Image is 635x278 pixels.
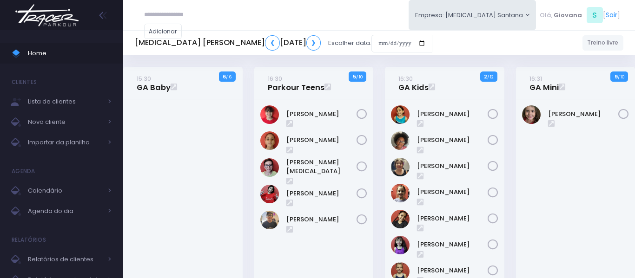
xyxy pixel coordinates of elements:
div: [ ] [536,5,623,26]
small: / 10 [618,74,624,80]
a: Treino livre [582,35,624,51]
span: Home [28,47,112,59]
img: João Vitor Fontan Nicoleti [260,158,279,177]
span: Olá, [540,11,552,20]
img: Maria Helena Coelho Mariano [522,105,541,124]
a: [PERSON_NAME] [286,136,357,145]
small: / 12 [487,74,493,80]
a: [PERSON_NAME] [417,162,487,171]
h5: [MEDICAL_DATA] [PERSON_NAME] [DATE] [135,35,321,51]
small: / 10 [356,74,363,80]
a: [PERSON_NAME] [286,110,357,119]
img: Lucas figueiredo guedes [260,211,279,229]
img: Lorena mie sato ayres [260,185,279,203]
a: [PERSON_NAME] [417,240,487,249]
h4: Agenda [12,162,35,181]
span: Importar da planilha [28,136,102,149]
h4: Relatórios [12,231,46,249]
small: 16:30 [268,74,282,83]
a: [PERSON_NAME] [417,266,487,275]
img: Livia Baião Gomes [391,210,410,228]
a: 16:30Parkour Teens [268,74,324,92]
span: Novo cliente [28,116,102,128]
strong: 6 [223,73,226,80]
a: 15:30GA Baby [137,74,171,92]
img: Lara Prado Pfefer [391,184,410,202]
small: / 6 [226,74,232,80]
a: [PERSON_NAME] [286,215,357,224]
img: Anna Luiza Costa fernandes [391,105,410,124]
div: Escolher data: [135,32,432,54]
strong: 2 [484,73,487,80]
img: Heloisa Frederico Mota [391,158,410,176]
span: Lista de clientes [28,96,102,108]
span: Giovana [554,11,582,20]
span: S [587,7,603,23]
a: 16:30GA Kids [398,74,429,92]
a: ❮ [265,35,280,51]
img: Giulia Coelho Mariano [391,131,410,150]
a: [PERSON_NAME] [417,187,487,197]
a: [PERSON_NAME] [548,110,618,119]
img: Anna Júlia Roque Silva [260,131,279,150]
a: [PERSON_NAME] [417,136,487,145]
a: [PERSON_NAME] [417,110,487,119]
a: Sair [606,10,617,20]
h4: Clientes [12,73,37,91]
img: Anna Helena Roque Silva [260,105,279,124]
small: 16:30 [398,74,413,83]
span: Relatórios de clientes [28,253,102,265]
a: [PERSON_NAME] [417,214,487,223]
a: [PERSON_NAME] [286,189,357,198]
strong: 9 [615,73,618,80]
a: 16:31GA Mini [529,74,559,92]
span: Calendário [28,185,102,197]
img: Lorena Alexsandra Souza [391,236,410,254]
a: [PERSON_NAME][MEDICAL_DATA] [286,158,357,176]
a: Adicionar [144,24,182,39]
small: 15:30 [137,74,151,83]
small: 16:31 [529,74,542,83]
a: ❯ [306,35,321,51]
strong: 5 [353,73,356,80]
span: Agenda do dia [28,205,102,217]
